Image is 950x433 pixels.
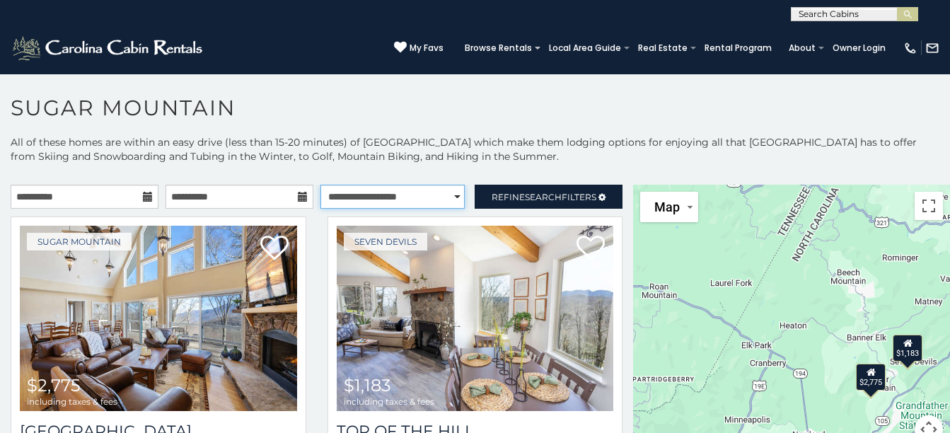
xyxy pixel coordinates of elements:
a: Top Of The Hill $1,183 including taxes & fees [337,226,614,411]
a: My Favs [394,41,444,55]
button: Change map style [640,192,698,222]
a: Sugar Mountain [27,233,132,250]
img: Top Of The Hill [337,226,614,411]
span: My Favs [410,42,444,54]
img: Little Sugar Haven [20,226,297,411]
span: Refine Filters [492,192,596,202]
span: including taxes & fees [27,397,117,406]
span: including taxes & fees [344,397,434,406]
button: Toggle fullscreen view [915,192,943,220]
span: $1,183 [344,375,391,396]
a: Real Estate [631,38,695,58]
div: $2,775 [856,364,886,391]
span: $2,775 [27,375,81,396]
img: White-1-2.png [11,34,207,62]
span: Map [654,200,680,214]
a: Add to favorites [577,234,605,264]
a: About [782,38,823,58]
a: Add to favorites [260,234,289,264]
a: Browse Rentals [458,38,539,58]
a: Rental Program [697,38,779,58]
a: Local Area Guide [542,38,628,58]
a: Little Sugar Haven $2,775 including taxes & fees [20,226,297,411]
img: mail-regular-white.png [925,41,939,55]
span: Search [525,192,562,202]
a: Seven Devils [344,233,427,250]
a: RefineSearchFilters [475,185,622,209]
a: Owner Login [826,38,893,58]
img: phone-regular-white.png [903,41,917,55]
div: $1,183 [893,335,923,362]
